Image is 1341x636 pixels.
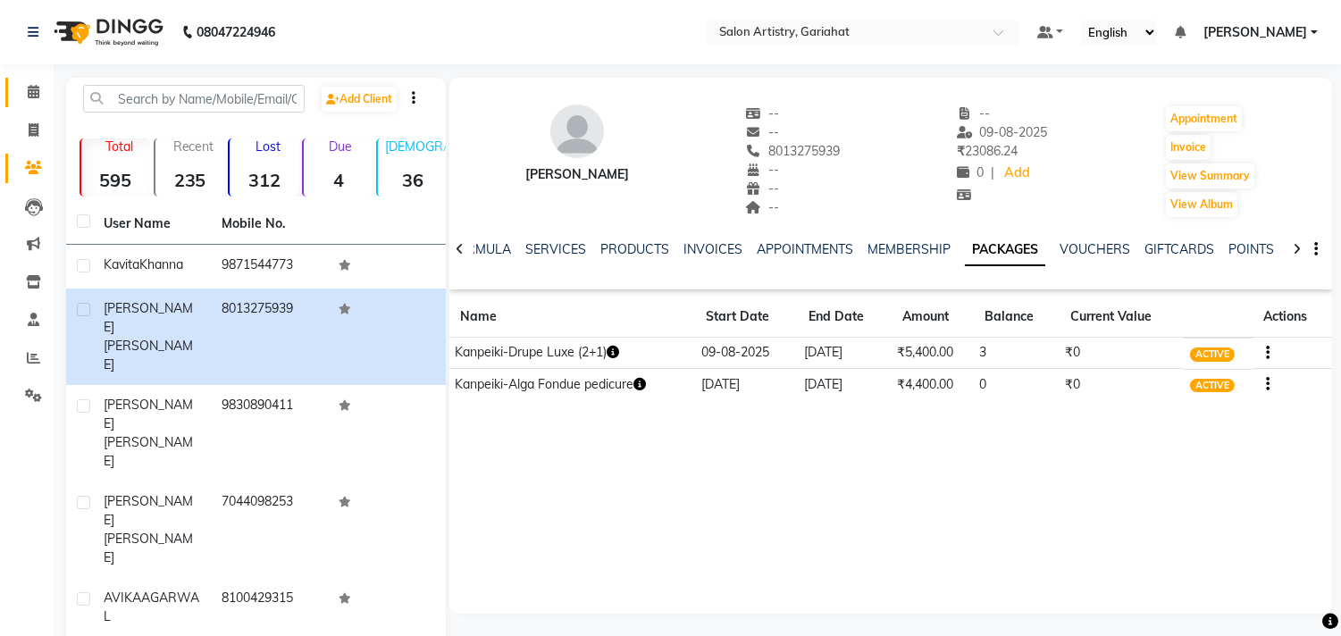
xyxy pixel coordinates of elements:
[104,590,199,624] span: AGARWAL
[746,143,841,159] span: 8013275939
[104,256,139,272] span: Kavita
[695,338,798,369] td: 09-08-2025
[1144,241,1214,257] a: GIFTCARDS
[155,169,224,191] strong: 235
[104,300,193,335] span: [PERSON_NAME]
[892,369,974,400] td: ₹4,400.00
[81,169,150,191] strong: 595
[163,138,224,155] p: Recent
[1166,135,1211,160] button: Invoice
[957,143,1018,159] span: 23086.24
[211,481,329,578] td: 7044098253
[799,297,892,338] th: End Date
[1203,23,1307,42] span: [PERSON_NAME]
[88,138,150,155] p: Total
[695,297,798,338] th: Start Date
[211,385,329,481] td: 9830890411
[139,256,183,272] span: Khanna
[1190,379,1236,393] span: ACTIVE
[799,369,892,400] td: [DATE]
[892,338,974,369] td: ₹5,400.00
[867,241,951,257] a: MEMBERSHIP
[746,180,780,197] span: --
[757,241,853,257] a: APPOINTMENTS
[1002,161,1033,186] a: Add
[211,204,329,245] th: Mobile No.
[957,124,1048,140] span: 09-08-2025
[1228,241,1274,257] a: POINTS
[211,289,329,385] td: 8013275939
[197,7,275,57] b: 08047224946
[93,204,211,245] th: User Name
[378,169,447,191] strong: 36
[746,199,780,215] span: --
[449,241,511,257] a: FORMULA
[104,493,193,528] span: [PERSON_NAME]
[307,138,373,155] p: Due
[1060,338,1185,369] td: ₹0
[1060,241,1130,257] a: VOUCHERS
[550,105,604,158] img: avatar
[746,105,780,121] span: --
[237,138,298,155] p: Lost
[525,241,586,257] a: SERVICES
[957,105,991,121] span: --
[104,338,193,372] span: [PERSON_NAME]
[965,234,1045,266] a: PACKAGES
[211,245,329,289] td: 9871544773
[83,85,305,113] input: Search by Name/Mobile/Email/Code
[46,7,168,57] img: logo
[322,87,397,112] a: Add Client
[1190,347,1236,362] span: ACTIVE
[1166,106,1242,131] button: Appointment
[957,143,965,159] span: ₹
[892,297,974,338] th: Amount
[746,124,780,140] span: --
[1166,163,1254,188] button: View Summary
[974,369,1060,400] td: 0
[1166,192,1237,217] button: View Album
[449,338,695,369] td: Kanpeiki-Drupe Luxe (2+1)
[974,297,1060,338] th: Balance
[449,369,695,400] td: Kanpeiki-Alga Fondue pedicure
[385,138,447,155] p: [DEMOGRAPHIC_DATA]
[1253,297,1332,338] th: Actions
[957,164,984,180] span: 0
[104,434,193,469] span: [PERSON_NAME]
[746,162,780,178] span: --
[304,169,373,191] strong: 4
[525,165,629,184] div: [PERSON_NAME]
[991,163,994,182] span: |
[1060,369,1185,400] td: ₹0
[104,531,193,565] span: [PERSON_NAME]
[974,338,1060,369] td: 3
[695,369,798,400] td: [DATE]
[683,241,742,257] a: INVOICES
[104,397,193,431] span: [PERSON_NAME]
[1060,297,1185,338] th: Current Value
[230,169,298,191] strong: 312
[449,297,695,338] th: Name
[600,241,669,257] a: PRODUCTS
[104,590,141,606] span: AVIKA
[799,338,892,369] td: [DATE]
